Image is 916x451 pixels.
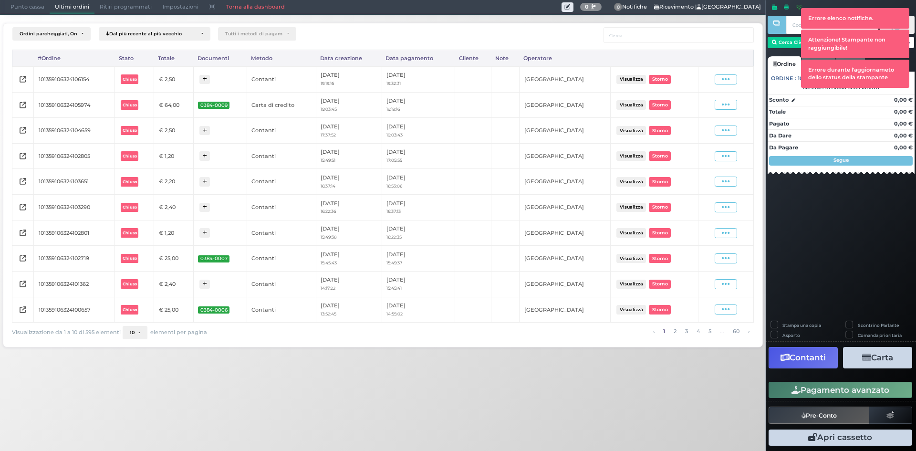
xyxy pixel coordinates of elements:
td: Contanti [247,271,316,297]
td: Contanti [247,220,316,246]
td: 101359106324106154 [34,66,115,92]
small: 15:49:51 [321,157,335,163]
td: [GEOGRAPHIC_DATA] [520,118,611,144]
small: 15:49:37 [386,260,402,265]
strong: 0,00 € [894,108,913,115]
span: 0384-0009 [198,102,229,109]
td: 101359106324105974 [34,92,115,118]
small: 14:17:22 [321,285,335,291]
a: Torna alla dashboard [220,0,290,14]
small: 19:32:31 [386,81,401,86]
input: Cerca [604,27,754,43]
td: Contanti [247,195,316,220]
td: [DATE] [382,271,455,297]
button: Apri cassetto [769,430,912,446]
td: [DATE] [382,195,455,220]
small: 16:22:35 [386,234,402,240]
td: 101359106324102719 [34,246,115,272]
td: Contanti [247,246,316,272]
small: 19:03:45 [321,106,337,112]
small: 19:19:16 [386,106,400,112]
b: Chiuso [123,77,137,82]
td: [GEOGRAPHIC_DATA] [520,297,611,323]
input: Codice Cliente [786,16,877,34]
div: Stato [115,50,154,66]
span: 10 [130,330,135,336]
div: Ordini parcheggiati, Ordini aperti, Ordini chiusi [20,31,77,37]
div: Tutti i metodi di pagamento [225,31,282,37]
span: 0384-0007 [198,255,229,262]
button: Pre-Conto [769,407,870,424]
div: Note [491,50,520,66]
button: Visualizza [616,75,646,84]
strong: Pagato [769,120,789,127]
td: [DATE] [316,143,382,169]
div: Errore elenco notifiche. [801,9,909,28]
td: [DATE] [316,92,382,118]
td: [GEOGRAPHIC_DATA] [520,92,611,118]
small: 16:22:36 [321,209,336,214]
button: Carta [843,347,912,368]
small: 15:45:43 [321,260,337,265]
button: Contanti [769,347,838,368]
button: Visualizza [616,126,646,135]
td: € 2,50 [154,66,194,92]
td: 101359106324102801 [34,220,115,246]
td: [DATE] [316,246,382,272]
button: Visualizza [616,254,646,263]
button: Storno [649,126,671,135]
td: € 2,50 [154,118,194,144]
button: Visualizza [616,228,646,237]
button: Cerca Cliente [768,37,816,48]
td: 101359106324103290 [34,195,115,220]
b: Chiuso [123,307,137,312]
a: alla pagina 5 [706,326,714,336]
td: [DATE] [382,118,455,144]
td: [DATE] [316,169,382,195]
td: Contanti [247,118,316,144]
b: 0 [585,3,589,10]
label: Comanda prioritaria [858,332,902,338]
b: Chiuso [123,256,137,261]
label: Stampa una copia [782,322,821,328]
span: Ultimi ordini [50,0,94,14]
strong: Segue [833,157,849,163]
button: 10 [123,326,147,339]
td: [DATE] [316,271,382,297]
td: Contanti [247,169,316,195]
a: alla pagina 60 [730,326,742,336]
td: [DATE] [382,169,455,195]
span: 0 [614,3,623,11]
strong: Totale [769,108,786,115]
td: [GEOGRAPHIC_DATA] [520,220,611,246]
td: [GEOGRAPHIC_DATA] [520,271,611,297]
button: Storno [649,305,671,314]
b: Chiuso [123,154,137,158]
a: alla pagina 4 [694,326,702,336]
button: Visualizza [616,305,646,314]
td: [DATE] [316,118,382,144]
button: Ordini parcheggiati, Ordini aperti, Ordini chiusi [12,27,91,41]
button: Storno [649,151,671,160]
div: Operatore [520,50,611,66]
b: Chiuso [123,205,137,210]
a: pagina successiva [745,326,752,336]
small: 19:19:16 [321,81,334,86]
small: 16:53:06 [386,183,402,189]
td: [DATE] [316,297,382,323]
strong: 0,00 € [894,96,913,103]
div: Nessun articolo selezionato [768,84,915,91]
span: Ordine : [771,74,796,83]
td: [GEOGRAPHIC_DATA] [520,143,611,169]
td: 101359106324102805 [34,143,115,169]
button: Visualizza [616,203,646,212]
button: Storno [649,254,671,263]
td: [GEOGRAPHIC_DATA] [520,169,611,195]
td: € 25,00 [154,297,194,323]
div: Documenti [193,50,247,66]
div: Attenzione! Stampante non raggiungibile! [801,30,909,58]
div: Data pagamento [382,50,455,66]
td: [GEOGRAPHIC_DATA] [520,246,611,272]
td: Contanti [247,297,316,323]
td: [DATE] [316,195,382,220]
